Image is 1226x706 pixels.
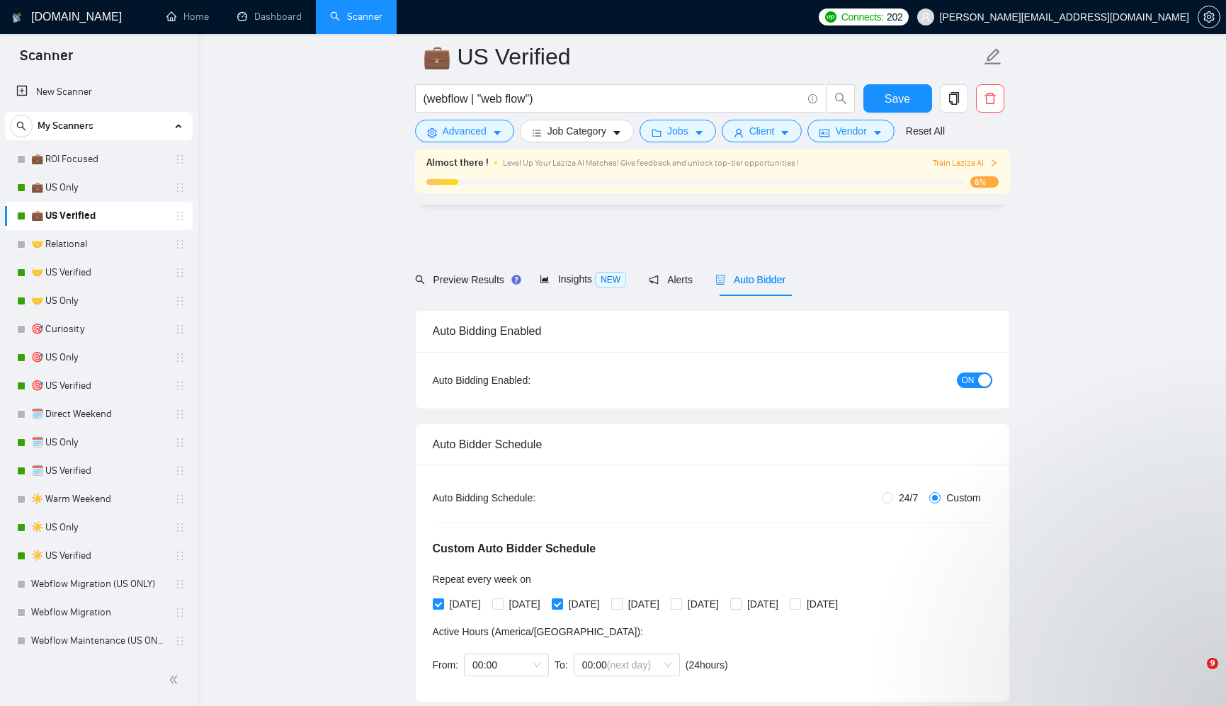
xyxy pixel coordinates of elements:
[433,626,643,637] span: Active Hours ( America/[GEOGRAPHIC_DATA] ):
[423,39,981,74] input: Scanner name...
[11,121,32,131] span: search
[801,596,844,612] span: [DATE]
[887,9,902,25] span: 202
[921,12,931,22] span: user
[444,596,487,612] span: [DATE]
[31,485,166,513] a: ☀️ Warm Weekend
[31,513,166,542] a: ☀️ US Only
[640,120,716,142] button: folderJobscaret-down
[31,400,166,428] a: 🗓️ Direct Weekend
[31,202,166,230] a: 💼 US Verified
[426,155,489,171] span: Almost there !
[174,522,186,533] span: holder
[722,120,802,142] button: userClientcaret-down
[1178,658,1212,692] iframe: Intercom live chat
[166,11,209,23] a: homeHome
[989,159,998,167] span: right
[649,274,693,285] span: Alerts
[835,123,866,139] span: Vendor
[38,112,93,140] span: My Scanners
[612,127,622,138] span: caret-down
[427,127,437,138] span: setting
[1198,11,1220,23] span: setting
[808,94,817,103] span: info-circle
[169,673,183,687] span: double-left
[510,273,523,286] div: Tooltip anchor
[807,120,894,142] button: idcardVendorcaret-down
[174,267,186,278] span: holder
[742,596,784,612] span: [DATE]
[433,424,992,465] div: Auto Bidder Schedule
[686,659,728,671] span: ( 24 hours)
[443,123,487,139] span: Advanced
[933,156,998,170] button: Train Laziza AI
[31,343,166,372] a: 🎯 US Only
[174,409,186,420] span: holder
[547,123,606,139] span: Job Category
[825,11,836,23] img: upwork-logo.png
[472,654,540,676] span: 00:00
[10,115,33,137] button: search
[174,295,186,307] span: holder
[652,127,662,138] span: folder
[174,154,186,165] span: holder
[174,182,186,193] span: holder
[623,596,665,612] span: [DATE]
[504,596,546,612] span: [DATE]
[827,84,855,113] button: search
[827,92,854,105] span: search
[31,542,166,570] a: ☀️ US Verified
[174,239,186,250] span: holder
[962,372,975,388] span: ON
[31,372,166,400] a: 🎯 US Verified
[906,123,945,139] a: Reset All
[174,437,186,448] span: holder
[174,380,186,392] span: holder
[433,372,619,388] div: Auto Bidding Enabled:
[174,352,186,363] span: holder
[415,275,425,285] span: search
[682,596,725,612] span: [DATE]
[433,574,531,585] span: Repeat every week on
[984,47,1002,66] span: edit
[734,127,744,138] span: user
[31,428,166,457] a: 🗓️ US Only
[540,273,626,285] span: Insights
[433,540,596,557] h5: Custom Auto Bidder Schedule
[540,274,550,284] span: area-chart
[16,78,181,106] a: New Scanner
[649,275,659,285] span: notification
[174,579,186,590] span: holder
[885,90,910,108] span: Save
[31,145,166,173] a: 💼 ROI Focused
[893,490,924,506] span: 24/7
[174,635,186,647] span: holder
[1198,6,1220,28] button: setting
[607,659,651,671] span: (next day)
[174,465,186,477] span: holder
[940,84,968,113] button: copy
[503,158,799,168] span: Level Up Your Laziza AI Matches! Give feedback and unlock top-tier opportunities !
[780,127,790,138] span: caret-down
[31,258,166,287] a: 🤝 US Verified
[433,659,459,671] span: From:
[237,11,302,23] a: dashboardDashboard
[819,127,829,138] span: idcard
[715,274,785,285] span: Auto Bidder
[415,120,514,142] button: settingAdvancedcaret-down
[595,272,626,287] span: NEW
[174,607,186,618] span: holder
[555,659,568,671] span: To:
[31,598,166,627] a: Webflow Migration
[694,127,704,138] span: caret-down
[31,173,166,202] a: 💼 US Only
[424,90,802,108] input: Search Freelance Jobs...
[31,457,166,485] a: 🗓️ US Verified
[667,123,688,139] span: Jobs
[12,6,22,29] img: logo
[5,78,193,106] li: New Scanner
[31,230,166,258] a: 🤝 Relational
[433,490,619,506] div: Auto Bidding Schedule:
[563,596,606,612] span: [DATE]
